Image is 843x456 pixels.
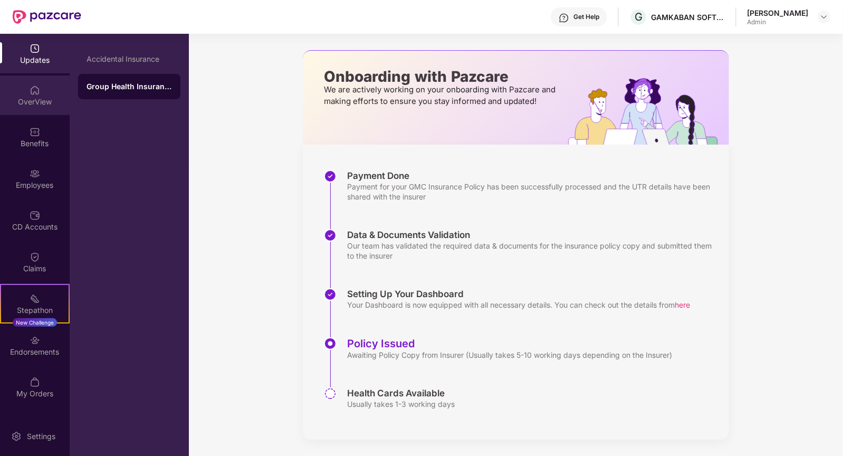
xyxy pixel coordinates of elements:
img: svg+xml;base64,PHN2ZyBpZD0iSG9tZSIgeG1sbnM9Imh0dHA6Ly93d3cudzMub3JnLzIwMDAvc3ZnIiB3aWR0aD0iMjAiIG... [30,85,40,96]
div: Group Health Insurance [87,81,172,92]
img: svg+xml;base64,PHN2ZyBpZD0iU3RlcC1Eb25lLTMyeDMyIiB4bWxucz0iaHR0cDovL3d3dy53My5vcmcvMjAwMC9zdmciIH... [324,170,337,183]
p: We are actively working on your onboarding with Pazcare and making efforts to ensure you stay inf... [324,84,559,107]
div: Setting Up Your Dashboard [347,288,690,300]
img: svg+xml;base64,PHN2ZyBpZD0iQmVuZWZpdHMiIHhtbG5zPSJodHRwOi8vd3d3LnczLm9yZy8yMDAwL3N2ZyIgd2lkdGg9Ij... [30,127,40,137]
div: Health Cards Available [347,387,455,399]
span: G [635,11,643,23]
img: svg+xml;base64,PHN2ZyBpZD0iU3RlcC1Eb25lLTMyeDMyIiB4bWxucz0iaHR0cDovL3d3dy53My5vcmcvMjAwMC9zdmciIH... [324,288,337,301]
img: svg+xml;base64,PHN2ZyBpZD0iRHJvcGRvd24tMzJ4MzIiIHhtbG5zPSJodHRwOi8vd3d3LnczLm9yZy8yMDAwL3N2ZyIgd2... [820,13,828,21]
div: GAMKABAN SOFTWARE PRIVATE LIMITED [651,12,725,22]
div: New Challenge [13,318,57,327]
div: Awaiting Policy Copy from Insurer (Usually takes 5-10 working days depending on the Insurer) [347,350,672,360]
div: Get Help [573,13,599,21]
img: svg+xml;base64,PHN2ZyBpZD0iU3RlcC1BY3RpdmUtMzJ4MzIiIHhtbG5zPSJodHRwOi8vd3d3LnczLm9yZy8yMDAwL3N2Zy... [324,337,337,350]
img: hrOnboarding [568,78,729,145]
div: Data & Documents Validation [347,229,719,241]
img: svg+xml;base64,PHN2ZyBpZD0iRW5kb3JzZW1lbnRzIiB4bWxucz0iaHR0cDovL3d3dy53My5vcmcvMjAwMC9zdmciIHdpZH... [30,335,40,346]
img: svg+xml;base64,PHN2ZyBpZD0iRW1wbG95ZWVzIiB4bWxucz0iaHR0cDovL3d3dy53My5vcmcvMjAwMC9zdmciIHdpZHRoPS... [30,168,40,179]
img: svg+xml;base64,PHN2ZyBpZD0iU3RlcC1Eb25lLTMyeDMyIiB4bWxucz0iaHR0cDovL3d3dy53My5vcmcvMjAwMC9zdmciIH... [324,229,337,242]
div: Admin [747,18,808,26]
div: Our team has validated the required data & documents for the insurance policy copy and submitted ... [347,241,719,261]
img: svg+xml;base64,PHN2ZyBpZD0iQ2xhaW0iIHhtbG5zPSJodHRwOi8vd3d3LnczLm9yZy8yMDAwL3N2ZyIgd2lkdGg9IjIwIi... [30,252,40,262]
img: New Pazcare Logo [13,10,81,24]
img: svg+xml;base64,PHN2ZyBpZD0iU3RlcC1QZW5kaW5nLTMyeDMyIiB4bWxucz0iaHR0cDovL3d3dy53My5vcmcvMjAwMC9zdm... [324,387,337,400]
img: svg+xml;base64,PHN2ZyBpZD0iTXlfT3JkZXJzIiBkYXRhLW5hbWU9Ik15IE9yZGVycyIgeG1sbnM9Imh0dHA6Ly93d3cudz... [30,377,40,387]
div: Stepathon [1,305,69,316]
div: Settings [24,431,59,442]
div: Policy Issued [347,337,672,350]
div: Your Dashboard is now equipped with all necessary details. You can check out the details from [347,300,690,310]
div: Accidental Insurance [87,55,172,63]
div: Payment Done [347,170,719,182]
div: [PERSON_NAME] [747,8,808,18]
img: svg+xml;base64,PHN2ZyBpZD0iSGVscC0zMngzMiIgeG1sbnM9Imh0dHA6Ly93d3cudzMub3JnLzIwMDAvc3ZnIiB3aWR0aD... [559,13,569,23]
div: Usually takes 1-3 working days [347,399,455,409]
img: svg+xml;base64,PHN2ZyBpZD0iQ0RfQWNjb3VudHMiIGRhdGEtbmFtZT0iQ0QgQWNjb3VudHMiIHhtbG5zPSJodHRwOi8vd3... [30,210,40,221]
img: svg+xml;base64,PHN2ZyB4bWxucz0iaHR0cDovL3d3dy53My5vcmcvMjAwMC9zdmciIHdpZHRoPSIyMSIgaGVpZ2h0PSIyMC... [30,293,40,304]
span: here [675,300,690,309]
div: Payment for your GMC Insurance Policy has been successfully processed and the UTR details have be... [347,182,719,202]
img: svg+xml;base64,PHN2ZyBpZD0iU2V0dGluZy0yMHgyMCIgeG1sbnM9Imh0dHA6Ly93d3cudzMub3JnLzIwMDAvc3ZnIiB3aW... [11,431,22,442]
p: Onboarding with Pazcare [324,72,559,81]
img: svg+xml;base64,PHN2ZyBpZD0iVXBkYXRlZCIgeG1sbnM9Imh0dHA6Ly93d3cudzMub3JnLzIwMDAvc3ZnIiB3aWR0aD0iMj... [30,43,40,54]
